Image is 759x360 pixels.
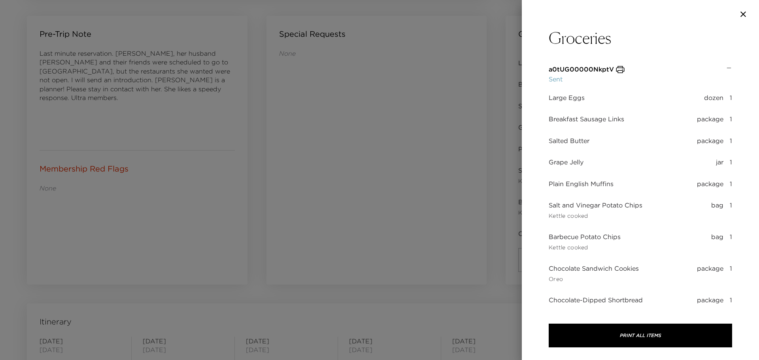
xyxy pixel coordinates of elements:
[711,201,723,220] span: bag
[549,244,621,251] span: Kettle cooked
[549,28,732,47] p: Groceries
[730,93,732,102] span: 1
[549,296,643,304] span: Chocolate-Dipped Shortbread
[549,232,621,241] span: Barbecue Potato Chips
[549,136,589,145] span: Salted Butter
[716,158,723,166] span: jar
[730,296,732,304] span: 1
[549,65,614,74] p: a0tUG00000NkptV
[549,93,585,102] span: Large Eggs
[549,65,732,84] div: a0tUG00000NkptVSent
[730,201,732,220] span: 1
[697,115,723,123] span: package
[730,232,732,251] span: 1
[549,158,583,166] span: Grape Jelly
[549,74,625,84] p: Sent
[697,264,723,283] span: package
[549,201,642,209] span: Salt and Vinegar Potato Chips
[730,136,732,145] span: 1
[549,276,639,283] span: Oreo
[549,115,624,123] span: Breakfast Sausage Links
[730,264,732,283] span: 1
[730,115,732,123] span: 1
[697,296,723,304] span: package
[730,179,732,188] span: 1
[549,179,614,188] span: Plain English Muffins
[549,324,732,347] button: Print All Items
[697,136,723,145] span: package
[697,179,723,188] span: package
[730,158,732,166] span: 1
[549,213,642,220] span: Kettle cooked
[704,93,723,102] span: dozen
[549,264,639,273] span: Chocolate Sandwich Cookies
[711,232,723,251] span: bag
